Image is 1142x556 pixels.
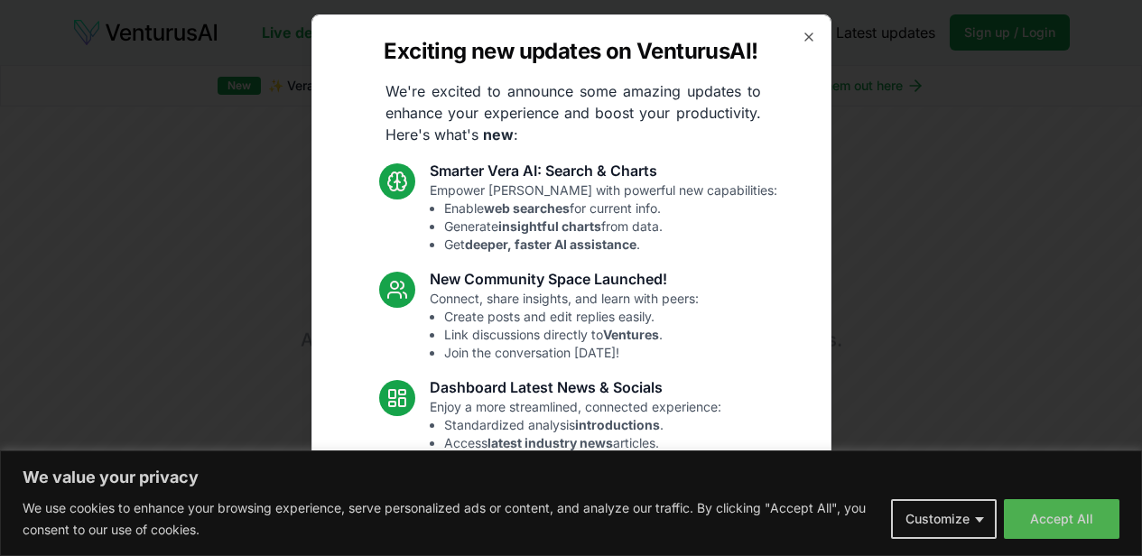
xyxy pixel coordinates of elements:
[444,236,777,254] li: Get .
[430,268,699,290] h3: New Community Space Launched!
[484,200,570,216] strong: web searches
[430,485,708,506] h3: Fixes and UI Polish
[444,326,699,344] li: Link discussions directly to .
[444,524,708,542] li: Resolved Vera chart loading issue.
[444,199,777,218] li: Enable for current info.
[444,452,721,470] li: See topics.
[444,308,699,326] li: Create posts and edit replies easily.
[430,290,699,362] p: Connect, share insights, and learn with peers:
[430,181,777,254] p: Empower [PERSON_NAME] with powerful new capabilities:
[444,416,721,434] li: Standardized analysis .
[603,327,659,342] strong: Ventures
[384,37,757,66] h2: Exciting new updates on VenturusAI!
[487,435,613,450] strong: latest industry news
[444,434,721,452] li: Access articles.
[444,218,777,236] li: Generate from data.
[371,80,775,145] p: We're excited to announce some amazing updates to enhance your experience and boost your producti...
[498,218,601,234] strong: insightful charts
[444,344,699,362] li: Join the conversation [DATE]!
[430,376,721,398] h3: Dashboard Latest News & Socials
[575,417,660,432] strong: introductions
[430,398,721,470] p: Enjoy a more streamlined, connected experience:
[465,236,636,252] strong: deeper, faster AI assistance
[467,453,613,468] strong: trending relevant social
[430,160,777,181] h3: Smarter Vera AI: Search & Charts
[483,125,514,144] strong: new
